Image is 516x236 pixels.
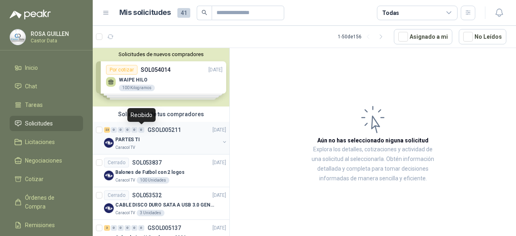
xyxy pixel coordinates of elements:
span: search [202,10,207,15]
p: [DATE] [212,224,226,232]
div: 0 [111,225,117,231]
div: Solicitudes de tus compradores [93,107,229,122]
span: Órdenes de Compra [25,193,75,211]
img: Logo peakr [10,10,51,19]
img: Company Logo [104,203,114,213]
div: Cerrado [104,190,129,200]
a: Tareas [10,97,83,113]
h1: Mis solicitudes [119,7,171,19]
div: 0 [131,225,137,231]
span: Cotizar [25,175,44,184]
a: Solicitudes [10,116,83,131]
a: Inicio [10,60,83,75]
a: CerradoSOL053837[DATE] Company LogoBalones de Futbol con 2 logosCaracol TV100 Unidades [93,155,229,187]
p: Caracol TV [115,177,135,184]
span: 41 [177,8,190,18]
div: 0 [138,127,144,133]
a: CerradoSOL053532[DATE] Company LogoCABLE DISCO DURO SATA A USB 3.0 GENERICOCaracol TV3 Unidades [93,187,229,220]
p: CABLE DISCO DURO SATA A USB 3.0 GENERICO [115,201,216,209]
p: SOL053837 [132,160,162,165]
h3: Aún no has seleccionado niguna solicitud [317,136,429,145]
p: Caracol TV [115,210,135,216]
div: Cerrado [104,158,129,167]
button: Asignado a mi [394,29,452,44]
a: Chat [10,79,83,94]
p: Balones de Futbol con 2 logos [115,169,185,176]
div: 0 [125,225,131,231]
a: Licitaciones [10,134,83,150]
div: Solicitudes de nuevos compradoresPor cotizarSOL054014[DATE] WAIPE HILO100 KilogramosPor cotizarSO... [93,48,229,107]
a: Remisiones [10,217,83,233]
p: GSOL005137 [148,225,181,231]
a: Negociaciones [10,153,83,168]
p: ROSA GUILLEN [31,31,81,37]
img: Company Logo [10,29,25,45]
div: 0 [111,127,117,133]
p: Explora los detalles, cotizaciones y actividad de una solicitud al seleccionarla. Obtén informaci... [310,145,435,184]
button: No Leídos [459,29,506,44]
div: Recibido [127,108,156,122]
div: 3 Unidades [137,210,164,216]
div: 3 [104,225,110,231]
img: Company Logo [104,171,114,180]
p: Caracol TV [115,144,135,151]
span: Tareas [25,100,43,109]
span: Solicitudes [25,119,53,128]
img: Company Logo [104,138,114,148]
a: 23 0 0 0 0 0 GSOL005211[DATE] Company LogoPARTES TICaracol TV [104,125,228,151]
div: 100 Unidades [137,177,169,184]
a: Cotizar [10,171,83,187]
button: Solicitudes de nuevos compradores [96,51,226,57]
div: 23 [104,127,110,133]
p: [DATE] [212,126,226,134]
span: Negociaciones [25,156,62,165]
p: GSOL005211 [148,127,181,133]
p: [DATE] [212,159,226,167]
p: Castor Data [31,38,81,43]
span: Licitaciones [25,138,55,146]
div: 0 [118,225,124,231]
div: Todas [382,8,399,17]
div: 0 [125,127,131,133]
p: [DATE] [212,192,226,199]
a: Órdenes de Compra [10,190,83,214]
div: 0 [131,127,137,133]
span: Chat [25,82,37,91]
p: PARTES TI [115,136,140,144]
div: 0 [138,225,144,231]
span: Inicio [25,63,38,72]
div: 1 - 50 de 156 [338,30,387,43]
div: 0 [118,127,124,133]
p: SOL053532 [132,192,162,198]
span: Remisiones [25,221,55,230]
